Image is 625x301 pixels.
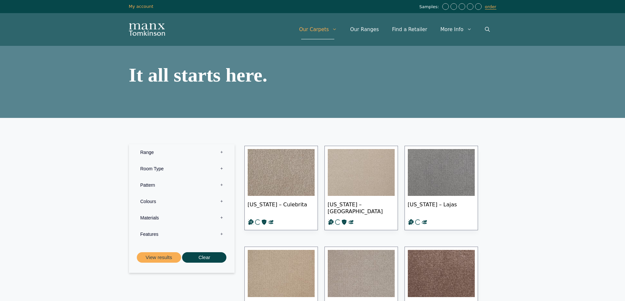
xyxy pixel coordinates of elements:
[182,252,226,263] button: Clear
[324,146,398,231] a: [US_STATE] – [GEOGRAPHIC_DATA]
[129,23,165,36] img: Manx Tomkinson
[293,20,496,39] nav: Primary
[328,196,395,219] span: [US_STATE] – [GEOGRAPHIC_DATA]
[478,20,496,39] a: Open Search Bar
[434,20,478,39] a: More Info
[129,65,309,85] h1: It all starts here.
[244,146,318,231] a: [US_STATE] – Culebrita
[419,4,441,10] span: Samples:
[385,20,434,39] a: Find a Retailer
[405,146,478,231] a: [US_STATE] – Lajas
[134,193,230,210] label: Colours
[129,4,154,9] a: My account
[485,4,496,9] a: order
[134,226,230,242] label: Features
[408,196,475,219] span: [US_STATE] – Lajas
[344,20,385,39] a: Our Ranges
[248,196,315,219] span: [US_STATE] – Culebrita
[134,160,230,177] label: Room Type
[293,20,344,39] a: Our Carpets
[134,210,230,226] label: Materials
[134,177,230,193] label: Pattern
[134,144,230,160] label: Range
[137,252,181,263] button: View results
